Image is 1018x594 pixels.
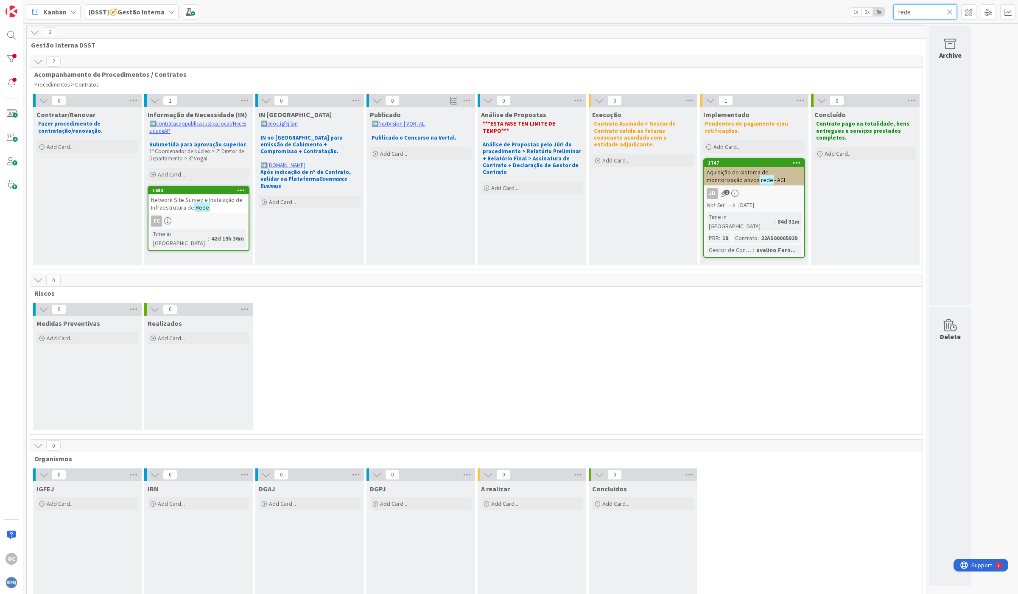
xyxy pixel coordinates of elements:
span: - ACI [774,176,785,184]
mark: rede [760,175,774,185]
span: Add Card... [158,334,185,342]
div: 1683 [152,188,249,193]
span: 0 [496,470,511,480]
strong: Após indicação de nº de Contrato, validar na Plataforma [260,168,352,190]
span: 0 [274,95,288,106]
span: IRN [148,485,159,493]
span: DGPJ [370,485,386,493]
span: 0 [496,95,511,106]
div: 1 [44,3,46,10]
div: Delete [940,331,961,342]
div: Time in [GEOGRAPHIC_DATA] [707,212,774,231]
div: 19 [720,233,730,243]
span: 3x [873,8,884,16]
em: Governance Business [260,175,348,189]
span: 0 [52,304,66,314]
strong: ***ESTA FASE TEM LIMITE DE TEMPO*** [483,120,557,134]
span: Execução [592,110,621,119]
span: 0 [163,304,177,314]
span: Aquisição de sistema de monitorização ativos [707,168,769,184]
span: Gestão Interna DSST [31,41,915,49]
span: Support [18,1,39,11]
span: : [753,245,754,255]
div: FC [148,216,249,227]
span: 0 [830,95,844,106]
input: Quick Filter... [893,4,957,20]
strong: Publicado o Concurso na Vortal. [372,134,456,141]
span: 0 [52,470,66,480]
div: JD [704,188,804,199]
strong: Análise de Propostas pelo Júri do procedimento > Relatório Preliminar + Relatório Final > Assinat... [483,141,582,176]
span: Realizados [148,319,182,328]
div: 1747 [704,159,804,167]
div: Time in [GEOGRAPHIC_DATA] [151,229,208,248]
span: Add Card... [825,150,852,157]
span: Add Card... [47,143,74,151]
div: 84d 31m [775,217,802,226]
span: Add Card... [380,500,407,507]
span: Análise de Propostas [481,110,546,119]
span: Kanban [43,7,67,17]
p: ➡️ [372,120,470,127]
div: 42d 19h 36m [209,234,246,243]
span: 0 [46,275,61,285]
img: avatar [6,577,17,588]
span: Add Card... [269,500,296,507]
span: 0 [607,95,622,106]
span: [DATE] [738,201,754,210]
strong: Pendentes de pagamento e/ou retificações. [705,120,789,134]
div: FC [151,216,162,227]
span: 0 [46,440,61,451]
b: [DSST]🧭Gestão Interna [89,8,165,16]
a: contratacaopublica.justica.local/NecessidadeAP [149,120,246,134]
span: Add Card... [713,143,741,151]
p: ➡️ [260,120,359,127]
span: : [758,233,759,243]
a: [DOMAIN_NAME] [267,162,305,169]
span: Add Card... [491,500,518,507]
span: Add Card... [47,500,74,507]
strong: Contrato Assinado > Gestor de Contrato valida as faturas consoante acordado com a entidade adjudi... [594,120,677,148]
span: : [208,234,209,243]
span: IN Aprovada [259,110,332,119]
span: Add Card... [602,500,629,507]
div: PRR [707,233,719,243]
div: avelino Fern... [754,245,798,255]
img: Visit kanbanzone.com [6,6,17,17]
div: 1683Network Site Survey e Instalação de Infraestrutura deRede [148,187,249,213]
span: Acompanhamento de Procedimentos / Contratos [34,70,912,78]
strong: IN no [GEOGRAPHIC_DATA] para emissão de Cabimento + Compromisso + Contratação. [260,134,344,155]
p: ➡️ [149,120,248,134]
a: edoc.igfej.lan [267,120,298,127]
span: Network Site Survey e Instalação de Infraestrutura de [151,196,243,211]
span: Add Card... [158,500,185,507]
span: DGAJ [259,485,275,493]
span: IGFEJ [36,485,54,493]
span: 0 [385,95,400,106]
span: Add Card... [269,198,296,206]
span: Publicado [370,110,401,119]
p: 1º Coordenador de Núcleo > 2º Diretor de Departamento > 3º Vogal [149,148,248,162]
div: 22AS00005929 [759,233,800,243]
span: Add Card... [158,171,185,178]
span: 0 [163,470,177,480]
span: 1 [724,190,730,195]
span: A realizar [481,485,510,493]
span: Add Card... [602,157,629,164]
span: 1 [719,95,733,106]
div: JD [707,188,718,199]
mark: Rede [194,202,210,212]
div: 1747 [708,160,804,166]
span: Informação de Necessidade (IN) [148,110,247,119]
span: 2 [46,56,61,67]
span: : [774,217,775,226]
span: Concluído [814,110,846,119]
div: RC [6,553,17,565]
span: Add Card... [491,184,518,192]
strong: Fazer procedimento de contratação/renovação. [38,120,103,134]
p: ➡️ [260,162,359,169]
p: Procedimentos > Contratos [34,81,918,88]
span: 1x [850,8,861,16]
i: Not Set [707,201,725,209]
a: 1747Aquisição de sistema de monitorização ativosrede- ACIJDNot Set[DATE]Time in [GEOGRAPHIC_DATA]... [703,158,805,258]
